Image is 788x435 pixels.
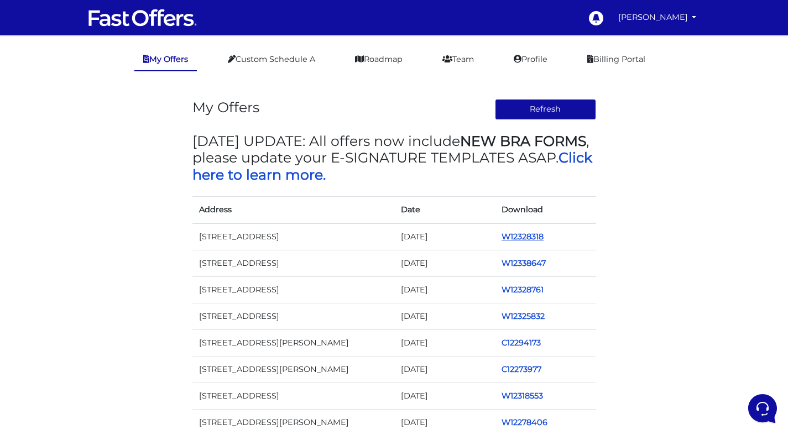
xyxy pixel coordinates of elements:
[578,49,654,70] a: Billing Portal
[394,276,495,303] td: [DATE]
[192,250,394,276] td: [STREET_ADDRESS]
[18,81,40,103] img: dark
[394,303,495,329] td: [DATE]
[346,49,411,70] a: Roadmap
[614,7,701,28] a: [PERSON_NAME]
[176,80,203,90] p: 6mo ago
[46,80,170,91] span: Aura
[77,333,145,359] button: Messages
[219,49,324,70] a: Custom Schedule A
[192,383,394,410] td: [STREET_ADDRESS]
[138,200,203,208] a: Open Help Center
[192,223,394,250] td: [STREET_ADDRESS]
[46,135,170,146] p: You: Hi was this resolved
[13,75,208,108] a: AuraYou:i need it Rectified ASAP6mo ago
[25,223,181,234] input: Search for an Article...
[495,196,596,223] th: Download
[13,118,208,151] a: AuraYou:Hi was this resolved6mo ago
[95,349,127,359] p: Messages
[18,62,90,71] span: Your Conversations
[192,99,259,116] h3: My Offers
[144,333,212,359] button: Help
[434,49,483,70] a: Team
[495,99,596,120] button: Refresh
[9,333,77,359] button: Home
[505,49,556,70] a: Profile
[502,391,543,401] a: W12318553
[176,122,203,132] p: 6mo ago
[179,62,203,71] a: See all
[394,357,495,383] td: [DATE]
[33,349,52,359] p: Home
[192,329,394,356] td: [STREET_ADDRESS][PERSON_NAME]
[192,133,596,183] h3: [DATE] UPDATE: All offers now include , please update your E-SIGNATURE TEMPLATES ASAP.
[80,162,155,171] span: Start a Conversation
[502,364,541,374] a: C12273977
[746,392,779,425] iframe: Customerly Messenger Launcher
[502,338,541,348] a: C12294173
[171,349,186,359] p: Help
[46,93,170,104] p: You: i need it Rectified ASAP
[18,123,40,145] img: dark
[394,383,495,410] td: [DATE]
[502,417,547,427] a: W12278406
[394,329,495,356] td: [DATE]
[18,155,203,177] button: Start a Conversation
[394,250,495,276] td: [DATE]
[502,311,545,321] a: W12325832
[18,200,75,208] span: Find an Answer
[46,122,170,133] span: Aura
[134,49,197,71] a: My Offers
[192,149,592,182] a: Click here to learn more.
[502,258,546,268] a: W12338647
[502,232,544,242] a: W12328318
[192,357,394,383] td: [STREET_ADDRESS][PERSON_NAME]
[502,285,544,295] a: W12328761
[9,9,186,44] h2: Hello [PERSON_NAME] 👋
[394,223,495,250] td: [DATE]
[394,196,495,223] th: Date
[192,276,394,303] td: [STREET_ADDRESS]
[460,133,586,149] strong: NEW BRA FORMS
[192,303,394,329] td: [STREET_ADDRESS]
[192,196,394,223] th: Address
